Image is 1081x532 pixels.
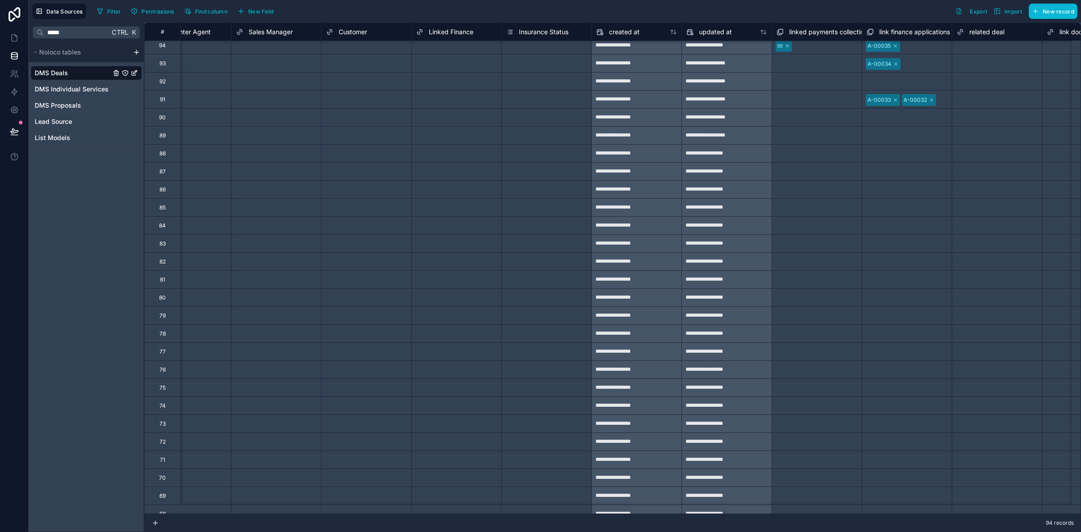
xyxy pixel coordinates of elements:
div: 72 [159,438,166,446]
span: related deal [969,27,1004,36]
div: 86 [159,186,166,193]
span: Filter [107,8,121,15]
div: 91 [160,96,165,103]
div: 69 [159,492,166,500]
div: DMS Proposals [31,98,142,113]
span: Find column [195,8,227,15]
span: Permissions [141,8,174,15]
span: Customer [339,27,367,36]
div: scrollable content [29,42,144,149]
button: New record [1029,4,1077,19]
div: 87 [159,168,166,175]
button: Noloco tables [31,46,129,59]
div: 85 [159,204,166,211]
button: Filter [93,5,124,18]
span: Import [1004,8,1022,15]
div: 76 [159,366,166,373]
div: DMS Individual Services [31,82,142,96]
span: Linked Finance [429,27,473,36]
a: Permissions [127,5,181,18]
div: 84 [159,222,166,229]
span: Sales Manager [249,27,293,36]
span: Export [970,8,987,15]
button: Import [990,4,1025,19]
span: Noloco tables [39,48,81,57]
div: 70 [159,474,166,482]
div: 88 [159,150,166,157]
span: Insurance Status [519,27,568,36]
span: Lead Source [35,117,72,126]
div: 74 [159,402,166,409]
div: List Models [31,131,142,145]
a: New record [1025,4,1077,19]
div: 71 [160,456,165,464]
span: K [131,29,137,36]
span: List Models [35,133,70,142]
span: DMS Deals [35,68,68,77]
button: New field [234,5,277,18]
span: Call Center Agent [159,27,211,36]
span: link finance applications collection [879,27,980,36]
span: Data Sources [46,8,83,15]
div: A-00033 [868,96,891,104]
button: Data Sources [32,4,86,19]
span: updated at [699,27,732,36]
span: New field [248,8,274,15]
div: 90 [159,114,166,121]
div: 82 [159,258,166,265]
div: 93 [159,60,166,67]
div: # [151,28,173,35]
div: 68 [159,510,166,518]
span: linked payments collection [789,27,868,36]
span: Ctrl [111,27,129,38]
div: Lead Source [31,114,142,129]
div: 73 [159,420,166,427]
div: 80 [159,294,166,301]
button: Permissions [127,5,177,18]
button: Export [952,4,990,19]
div: DMS Deals [31,66,142,80]
span: DMS Proposals [35,101,81,110]
div: 78 [159,330,166,337]
div: 94 [159,42,166,49]
span: New record [1043,8,1074,15]
div: 81 [160,276,165,283]
div: 75 [159,384,166,391]
div: 92 [159,78,166,85]
div: A-00032 [904,96,927,104]
span: DMS Individual Services [35,85,109,94]
button: Find column [181,5,231,18]
div: 79 [159,312,166,319]
div: A-00035 [868,42,891,50]
div: 89 [159,132,166,139]
div: A-00034 [868,60,891,68]
span: created at [609,27,640,36]
div: 83 [159,240,166,247]
div: 77 [159,348,166,355]
div: ttt [777,42,783,50]
span: 94 records [1046,519,1074,527]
